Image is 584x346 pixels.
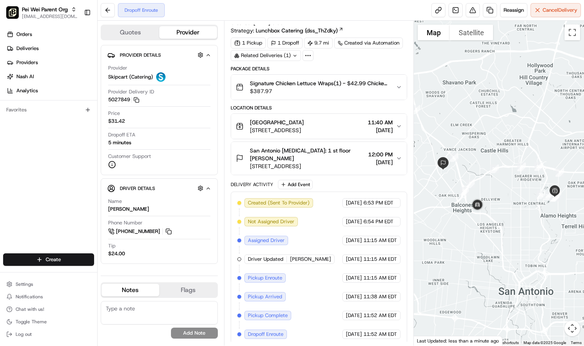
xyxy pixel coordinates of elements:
[543,7,577,14] span: Cancel Delivery
[159,26,217,39] button: Provider
[16,306,44,312] span: Chat with us!
[231,27,344,34] div: Strategy:
[248,237,285,244] span: Assigned Driver
[346,256,362,263] span: [DATE]
[16,87,38,94] span: Analytics
[368,151,393,158] span: 12:00 PM
[16,294,43,300] span: Notifications
[231,66,407,72] div: Package Details
[16,281,33,287] span: Settings
[514,160,529,174] div: 8
[248,331,283,338] span: Dropoff Enroute
[3,84,97,97] a: Analytics
[3,304,94,315] button: Chat with us!
[108,198,122,205] span: Name
[159,284,217,296] button: Flags
[250,147,365,162] span: San Antonio [MEDICAL_DATA]: 1 st floor [PERSON_NAME]
[108,227,173,236] a: [PHONE_NUMBER]
[250,118,304,126] span: [GEOGRAPHIC_DATA]
[231,75,407,100] button: Signature Chicken Lettuce Wraps(1) - $42.99 Chicken Egg Rolls(2) - $35.99 Chicken Entree(1) - $49...
[3,316,94,327] button: Toggle Theme
[108,250,125,257] div: $24.00
[363,331,397,338] span: 11:52 AM EDT
[66,114,72,120] div: 💻
[133,77,142,86] button: Start new chat
[368,158,393,166] span: [DATE]
[548,190,563,205] div: 11
[248,218,294,225] span: Not Assigned Driver
[363,293,397,300] span: 11:38 AM EDT
[564,321,580,336] button: Map camera controls
[548,190,563,204] div: 19
[231,114,407,139] button: [GEOGRAPHIC_DATA][STREET_ADDRESS]11:40 AM[DATE]
[108,139,131,146] div: 5 minutes
[531,3,581,17] button: CancelDelivery
[16,331,32,337] span: Log out
[290,256,331,263] span: [PERSON_NAME]
[22,5,68,13] button: Pei Wei Parent Org
[363,218,393,225] span: 6:54 PM EDT
[108,74,153,81] span: Skipcart (Catering)
[55,132,94,138] a: Powered byPylon
[250,87,390,95] span: $387.97
[231,142,407,175] button: San Antonio [MEDICAL_DATA]: 1 st floor [PERSON_NAME][STREET_ADDRESS]12:00 PM[DATE]
[231,181,273,188] div: Delivery Activity
[248,256,283,263] span: Driver Updated
[250,79,390,87] span: Signature Chicken Lettuce Wraps(1) - $42.99 Chicken Egg Rolls(2) - $35.99 Chicken Entree(1) - $49...
[74,113,125,121] span: API Documentation
[46,256,61,263] span: Create
[108,219,142,226] span: Phone Number
[446,150,461,165] div: 6
[6,6,19,19] img: Pei Wei Parent Org
[3,70,97,83] a: Nash AI
[346,218,362,225] span: [DATE]
[101,284,159,296] button: Notes
[363,274,397,281] span: 11:15 AM EDT
[368,118,393,126] span: 11:40 AM
[450,25,493,40] button: Show satellite imagery
[414,336,502,346] div: Last Updated: less than a minute ago
[334,38,403,48] a: Created via Automation
[156,72,166,82] img: profile_skipcart_partner.png
[250,162,365,170] span: [STREET_ADDRESS]
[3,56,97,69] a: Providers
[16,73,34,80] span: Nash AI
[248,312,288,319] span: Pickup Complete
[3,329,94,340] button: Log out
[5,110,63,124] a: 📗Knowledge Base
[571,341,582,345] a: Terms
[107,182,211,195] button: Driver Details
[108,153,151,160] span: Customer Support
[346,312,362,319] span: [DATE]
[8,74,22,88] img: 1736555255976-a54dd68f-1ca7-489b-9aae-adbdc363a1c4
[3,42,97,55] a: Deliveries
[346,237,362,244] span: [DATE]
[304,38,333,48] div: 9.7 mi
[63,110,128,124] a: 💻API Documentation
[250,126,304,134] span: [STREET_ADDRESS]
[108,206,149,213] div: [PERSON_NAME]
[3,291,94,302] button: Notifications
[418,25,450,40] button: Show street map
[16,319,47,325] span: Toggle Theme
[368,126,393,134] span: [DATE]
[248,274,282,281] span: Pickup Enroute
[256,27,338,34] span: Lunchbox Catering (dss_ThZdky)
[231,50,301,61] div: Related Deliveries (1)
[416,335,442,346] a: Open this area in Google Maps (opens a new window)
[409,102,424,117] div: 5
[500,3,527,17] button: Reassign
[550,187,564,202] div: 10
[20,50,129,58] input: Clear
[267,38,303,48] div: 1 Dropoff
[116,228,160,235] span: [PHONE_NUMBER]
[363,256,397,263] span: 11:15 AM EDT
[101,26,159,39] button: Quotes
[487,161,502,176] div: 23
[564,25,580,40] button: Toggle fullscreen view
[120,52,161,58] span: Provider Details
[8,7,23,23] img: Nash
[120,185,155,192] span: Driver Details
[16,31,32,38] span: Orders
[3,3,81,22] button: Pei Wei Parent OrgPei Wei Parent Org[EMAIL_ADDRESS][DOMAIN_NAME]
